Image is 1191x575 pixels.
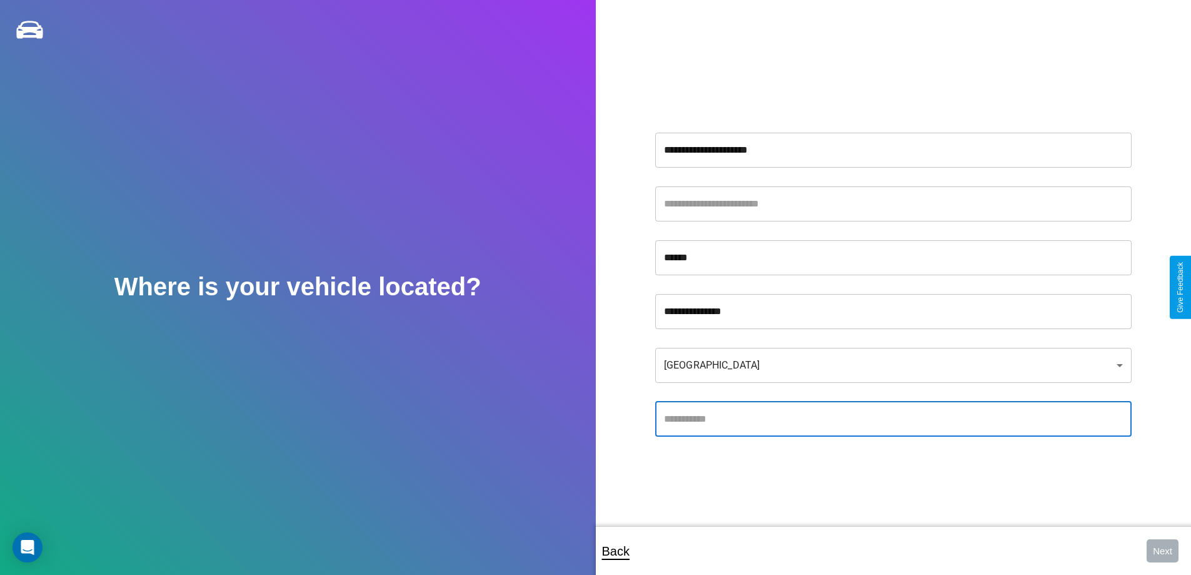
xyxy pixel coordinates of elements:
div: Give Feedback [1176,262,1185,313]
p: Back [602,540,630,562]
button: Next [1147,539,1178,562]
div: [GEOGRAPHIC_DATA] [655,348,1132,383]
div: Open Intercom Messenger [13,532,43,562]
h2: Where is your vehicle located? [114,273,481,301]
